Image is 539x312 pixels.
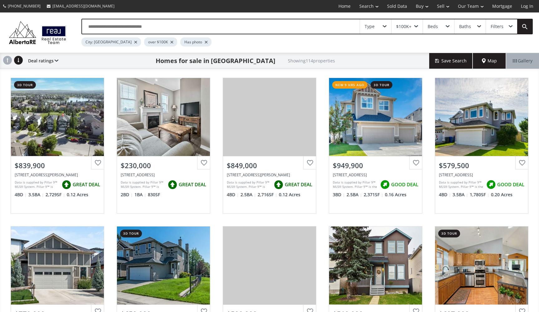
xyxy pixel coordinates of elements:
[227,172,312,178] div: 257 Crystal Shores Drive, Okotoks, AB T1S 2C5
[8,3,41,9] span: [PHONE_NUMBER]
[28,192,44,198] span: 3.5 BA
[285,181,312,188] span: GREAT DEAL
[453,192,468,198] span: 3.5 BA
[429,53,473,69] button: Save Search
[491,24,503,29] div: Filters
[227,161,312,170] div: $849,000
[347,192,362,198] span: 2.5 BA
[491,192,512,198] span: 0.20 Acres
[391,181,418,188] span: GOOD DEAL
[81,37,141,46] div: City: [GEOGRAPHIC_DATA]
[60,178,73,191] img: rating icon
[497,181,524,188] span: GOOD DEAL
[365,24,375,29] div: Type
[121,192,133,198] span: 2 BD
[288,58,335,63] h2: Showing 114 properties
[15,192,27,198] span: 4 BD
[279,192,300,198] span: 0.12 Acres
[506,53,539,69] div: Gallery
[44,0,118,12] a: [EMAIL_ADDRESS][DOMAIN_NAME]
[166,178,179,191] img: rating icon
[15,180,59,189] div: Data is supplied by Pillar 9™ MLS® System. Pillar 9™ is the owner of the copyright in its MLS® Sy...
[439,180,483,189] div: Data is supplied by Pillar 9™ MLS® System. Pillar 9™ is the owner of the copyright in its MLS® Sy...
[216,71,323,220] a: $849,000[STREET_ADDRESS][PERSON_NAME]Data is supplied by Pillar 9™ MLS® System. Pillar 9™ is the ...
[473,53,506,69] div: Map
[428,24,438,29] div: Beds
[470,192,489,198] span: 1,780 SF
[385,192,406,198] span: 0.16 Acres
[73,181,100,188] span: GREAT DEAL
[227,192,239,198] span: 4 BD
[439,192,451,198] span: 4 BD
[272,178,285,191] img: rating icon
[333,161,418,170] div: $949,900
[134,192,146,198] span: 1 BA
[156,56,275,65] h1: Homes for sale in [GEOGRAPHIC_DATA]
[67,192,88,198] span: 0.12 Acres
[513,58,532,64] span: Gallery
[52,3,114,9] span: [EMAIL_ADDRESS][DOMAIN_NAME]
[333,180,377,189] div: Data is supplied by Pillar 9™ MLS® System. Pillar 9™ is the owner of the copyright in its MLS® Sy...
[110,71,216,220] a: $230,000[STREET_ADDRESS]Data is supplied by Pillar 9™ MLS® System. Pillar 9™ is the owner of the ...
[179,181,206,188] span: GREAT DEAL
[485,178,497,191] img: rating icon
[429,71,535,220] a: $579,500[STREET_ADDRESS]Data is supplied by Pillar 9™ MLS® System. Pillar 9™ is the owner of the ...
[227,180,271,189] div: Data is supplied by Pillar 9™ MLS® System. Pillar 9™ is the owner of the copyright in its MLS® Sy...
[364,192,383,198] span: 2,371 SF
[180,37,211,46] div: Has photo
[144,37,177,46] div: over $100K
[482,58,497,64] span: Map
[46,192,65,198] span: 2,729 SF
[459,24,471,29] div: Baths
[15,172,100,178] div: 71 Crystal Shores Road, Okotoks, AB T1S 2H9
[439,172,524,178] div: 270 Westmount Crescent, Okotoks, AB T1S 2J1
[15,161,100,170] div: $839,900
[333,172,418,178] div: 21 Ranchers Crescent, Okotoks, AB T1S0L2
[121,172,206,178] div: 144 Crescent Road #205, Okotoks, AB T1S 1K2
[379,178,391,191] img: rating icon
[323,71,429,220] a: new 9 hrs ago3d tour$949,900[STREET_ADDRESS]Data is supplied by Pillar 9™ MLS® System. Pillar 9™ ...
[25,53,58,69] div: Deal ratings
[439,161,524,170] div: $579,500
[6,20,69,46] img: Logo
[240,192,256,198] span: 2.5 BA
[121,161,206,170] div: $230,000
[333,192,345,198] span: 3 BD
[396,24,411,29] div: $100K+
[258,192,277,198] span: 2,716 SF
[121,180,165,189] div: Data is supplied by Pillar 9™ MLS® System. Pillar 9™ is the owner of the copyright in its MLS® Sy...
[148,192,160,198] span: 830 SF
[4,71,110,220] a: 3d tour$839,900[STREET_ADDRESS][PERSON_NAME]Data is supplied by Pillar 9™ MLS® System. Pillar 9™ ...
